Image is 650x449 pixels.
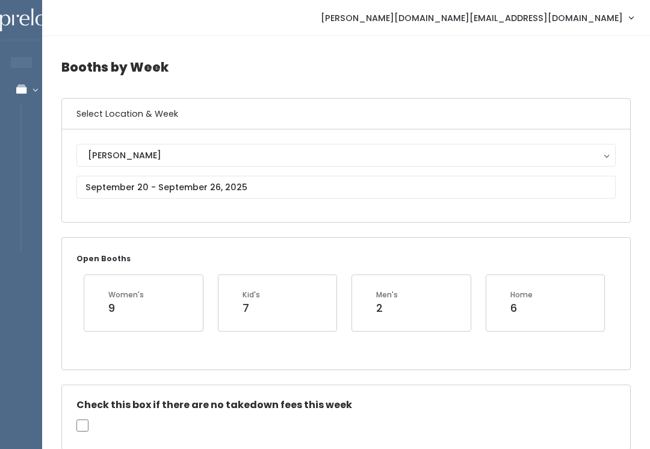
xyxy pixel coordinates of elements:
[88,149,604,162] div: [PERSON_NAME]
[76,400,616,410] h5: Check this box if there are no takedown fees this week
[108,300,144,316] div: 9
[376,290,398,300] div: Men's
[321,11,623,25] span: [PERSON_NAME][DOMAIN_NAME][EMAIL_ADDRESS][DOMAIN_NAME]
[76,253,131,264] small: Open Booths
[76,144,616,167] button: [PERSON_NAME]
[243,300,260,316] div: 7
[243,290,260,300] div: Kid's
[108,290,144,300] div: Women's
[61,51,631,84] h4: Booths by Week
[510,290,533,300] div: Home
[309,5,645,31] a: [PERSON_NAME][DOMAIN_NAME][EMAIL_ADDRESS][DOMAIN_NAME]
[76,176,616,199] input: September 20 - September 26, 2025
[510,300,533,316] div: 6
[376,300,398,316] div: 2
[62,99,630,129] h6: Select Location & Week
